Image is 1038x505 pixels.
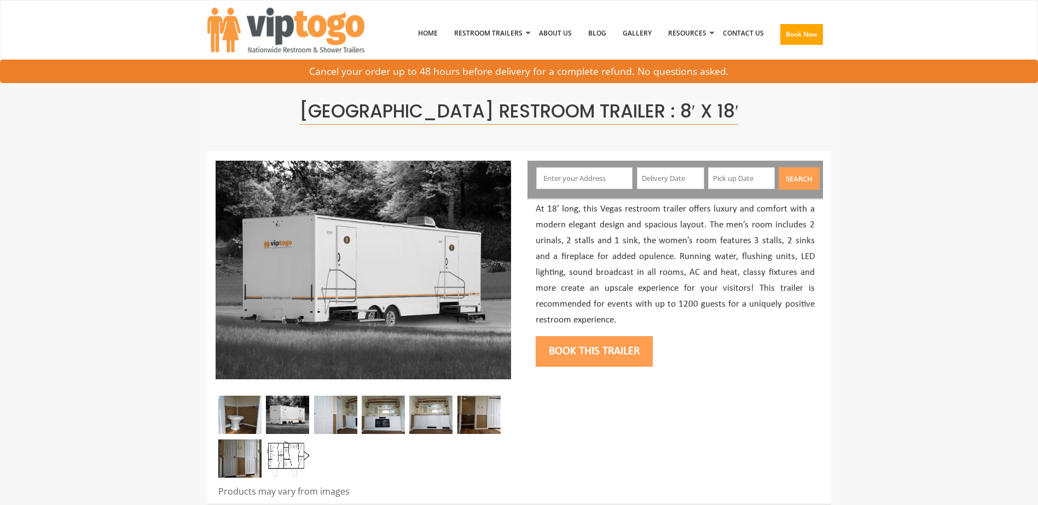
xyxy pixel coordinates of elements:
[216,485,511,504] div: Products may vary from images
[536,202,815,328] p: At 18’ long, this Vegas restroom trailer offers luxury and comfort with a modern elegant design a...
[660,5,715,62] a: Resources
[531,5,580,62] a: About Us
[715,5,772,62] a: Contact Us
[536,167,633,189] input: Enter your Address
[362,396,405,434] img: an image of sinks fireplace of eight station vegas
[772,5,831,68] a: Book Now
[536,336,653,367] button: Book this trailer
[446,5,531,62] a: Restroom Trailers
[708,167,775,189] input: Pick up Date
[614,5,660,62] a: Gallery
[314,396,357,434] img: Inside view of eight station vegas
[779,167,820,190] button: Search
[216,161,511,379] img: An image of 8 station shower outside view
[780,24,823,45] button: Book Now
[207,8,364,52] img: VIPTOGO
[299,98,739,125] span: [GEOGRAPHIC_DATA] Restroom Trailer : 8′ x 18′
[637,167,704,189] input: Delivery Date
[266,439,309,478] img: Floor Plan of 8 station restroom with sink and toilet
[218,439,262,478] img: Eight station vegas doors
[266,396,309,434] img: An image of 8 station shower outside view
[457,396,501,434] img: Inside view of eight station vegas
[580,5,614,62] a: Blog
[410,5,446,62] a: Home
[409,396,453,434] img: An inside view of the eight station vegas sinks and mirrors
[218,396,262,434] img: An image of eight station vegas stall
